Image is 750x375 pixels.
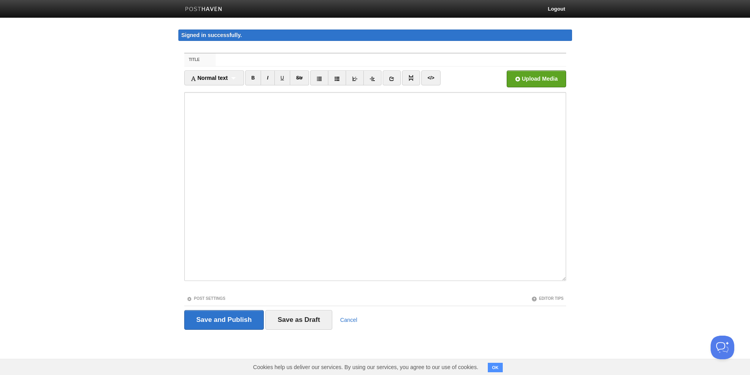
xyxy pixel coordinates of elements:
a: Outdent [346,70,364,85]
a: Ordered list [328,70,346,85]
label: Title [184,54,216,66]
a: Edit HTML [421,70,441,85]
a: CTRL+I [261,70,274,85]
a: Insert Read More [402,70,420,85]
span: Normal text [191,75,228,81]
a: Post Settings [187,296,226,301]
a: Editor Tips [531,296,564,301]
button: OK [488,363,503,372]
a: Indent [363,70,381,85]
iframe: Help Scout Beacon - Open [711,336,734,359]
span: Cookies help us deliver our services. By using our services, you agree to our use of cookies. [245,359,486,375]
div: Signed in successfully. [178,30,572,41]
input: Save as Draft [265,310,332,330]
img: pagebreak-icon.png [408,75,414,81]
del: Str [296,75,303,81]
a: Unordered list [310,70,328,85]
a: Cancel [340,317,357,323]
a: CTRL+B [245,70,261,85]
a: CTRL+U [274,70,291,85]
img: Posthaven-bar [185,7,222,13]
input: Save and Publish [184,310,264,330]
a: Insert link [383,70,401,85]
